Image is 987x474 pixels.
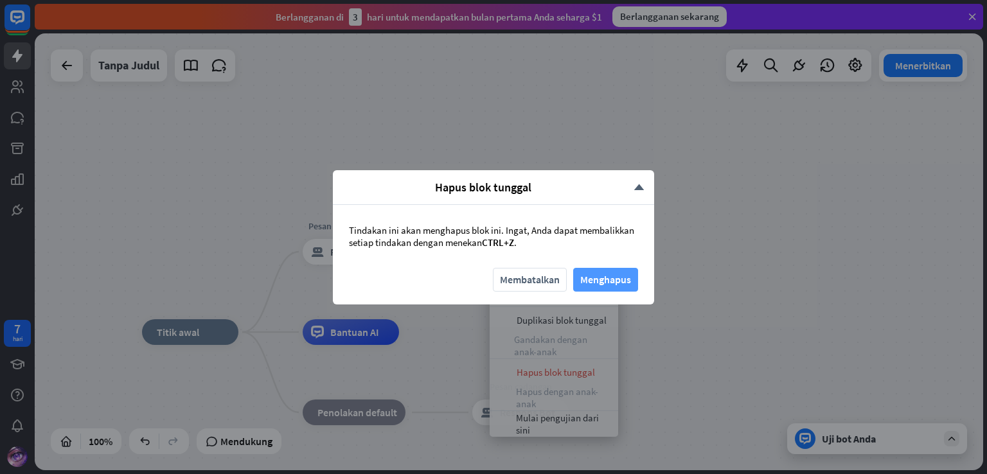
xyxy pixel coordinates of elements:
[514,236,517,249] font: .
[10,5,49,44] button: Open LiveChat chat widget
[573,268,638,292] button: Menghapus
[493,268,567,292] button: Membatalkan
[435,180,531,195] font: Hapus blok tunggal
[349,224,634,249] font: Tindakan ini akan menghapus blok ini. Ingat, Anda dapat membalikkan setiap tindakan dengan menekan
[500,273,560,286] font: Membatalkan
[580,273,631,286] font: Menghapus
[482,236,514,249] font: CTRL+Z
[634,182,645,193] font: menutup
